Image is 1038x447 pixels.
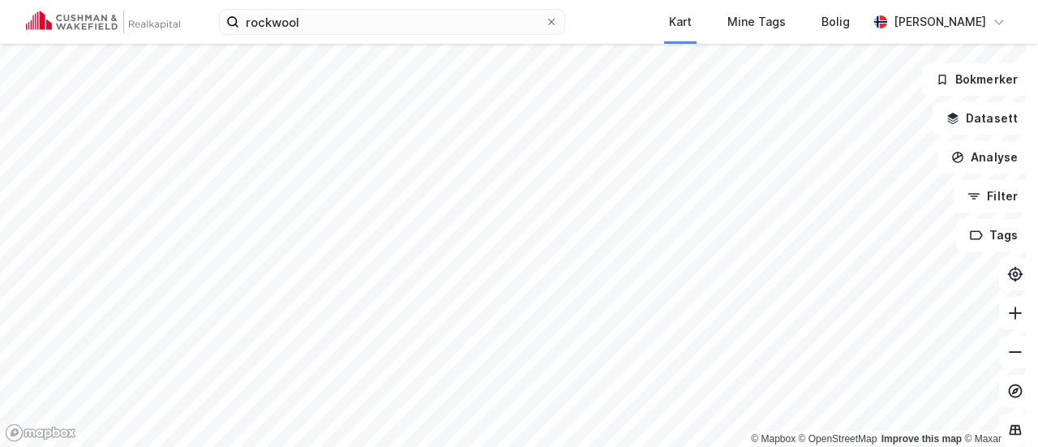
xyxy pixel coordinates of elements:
button: Analyse [937,141,1032,174]
button: Tags [956,219,1032,251]
a: Mapbox homepage [5,423,76,442]
button: Filter [954,180,1032,213]
a: Improve this map [881,433,962,445]
button: Bokmerker [922,63,1032,96]
div: [PERSON_NAME] [894,12,986,32]
button: Datasett [933,102,1032,135]
div: Kontrollprogram for chat [957,369,1038,447]
div: Mine Tags [727,12,786,32]
input: Søk på adresse, matrikkel, gårdeiere, leietakere eller personer [239,10,545,34]
div: Bolig [821,12,850,32]
iframe: Chat Widget [957,369,1038,447]
a: OpenStreetMap [799,433,877,445]
img: cushman-wakefield-realkapital-logo.202ea83816669bd177139c58696a8fa1.svg [26,11,180,33]
a: Mapbox [751,433,796,445]
div: Kart [669,12,692,32]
